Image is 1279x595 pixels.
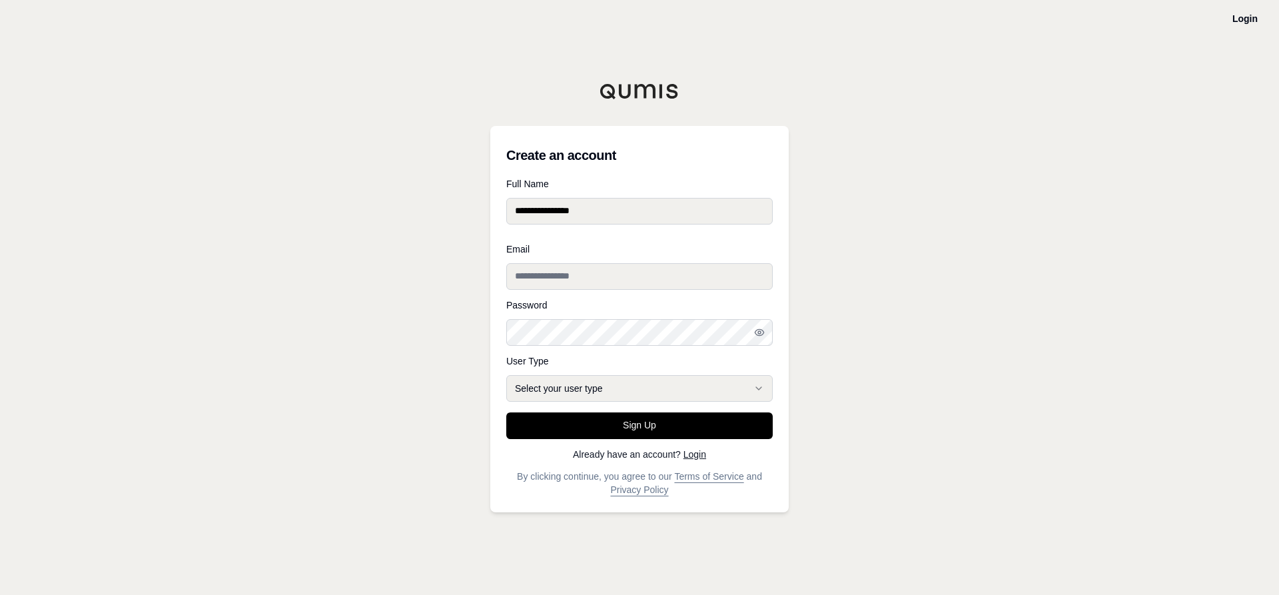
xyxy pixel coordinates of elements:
[683,449,706,460] a: Login
[506,300,773,310] label: Password
[600,83,679,99] img: Qumis
[506,142,773,169] h3: Create an account
[506,412,773,439] button: Sign Up
[506,450,773,459] p: Already have an account?
[506,245,773,254] label: Email
[1232,13,1258,24] a: Login
[506,356,773,366] label: User Type
[506,470,773,496] p: By clicking continue, you agree to our and
[506,179,773,189] label: Full Name
[674,471,743,482] a: Terms of Service
[610,484,668,495] a: Privacy Policy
